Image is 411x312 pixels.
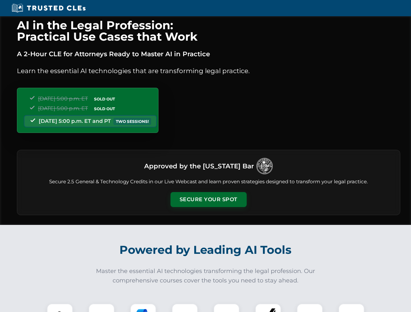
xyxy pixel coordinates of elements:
h3: Approved by the [US_STATE] Bar [144,160,254,172]
p: Secure 2.5 General & Technology Credits in our Live Webcast and learn proven strategies designed ... [25,178,392,186]
p: Learn the essential AI technologies that are transforming legal practice. [17,66,400,76]
span: SOLD OUT [92,105,117,112]
p: Master the essential AI technologies transforming the legal profession. Our comprehensive courses... [92,266,320,285]
span: SOLD OUT [92,96,117,102]
h1: AI in the Legal Profession: Practical Use Cases that Work [17,19,400,42]
span: [DATE] 5:00 p.m. ET [38,96,88,102]
button: Secure Your Spot [171,192,247,207]
p: A 2-Hour CLE for Attorneys Ready to Master AI in Practice [17,49,400,59]
img: Trusted CLEs [10,3,88,13]
h2: Powered by Leading AI Tools [25,239,386,261]
img: Logo [256,158,273,174]
span: [DATE] 5:00 p.m. ET [38,105,88,111]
